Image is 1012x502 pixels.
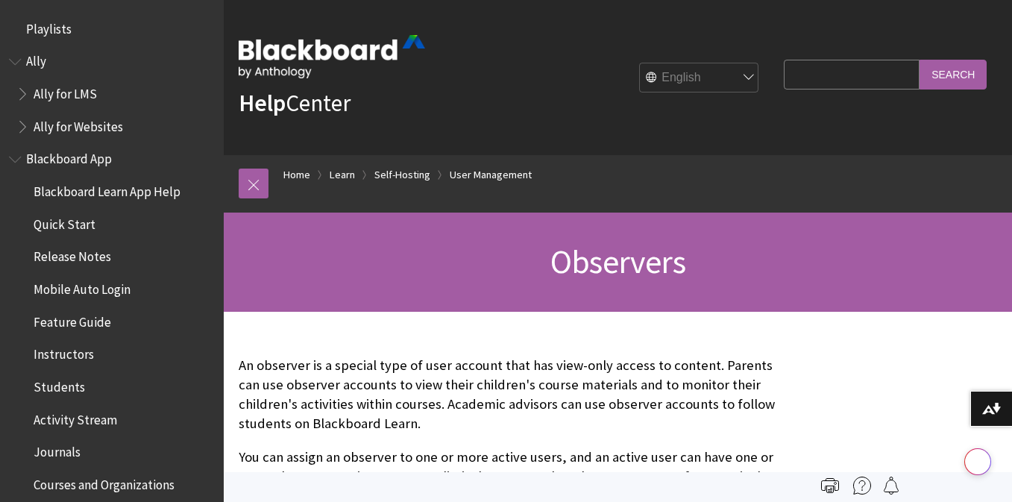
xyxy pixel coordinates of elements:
[239,88,286,118] strong: Help
[34,440,81,460] span: Journals
[34,374,85,395] span: Students
[239,356,776,434] p: An observer is a special type of user account that has view-only access to content. Parents can u...
[34,81,97,101] span: Ally for LMS
[450,166,532,184] a: User Management
[853,477,871,495] img: More help
[283,166,310,184] a: Home
[34,277,131,297] span: Mobile Auto Login
[34,407,117,427] span: Activity Stream
[374,166,430,184] a: Self-Hosting
[239,88,351,118] a: HelpCenter
[34,179,180,199] span: Blackboard Learn App Help
[821,477,839,495] img: Print
[640,63,759,93] select: Site Language Selector
[34,245,111,265] span: Release Notes
[9,16,215,42] nav: Book outline for Playlists
[26,49,46,69] span: Ally
[34,342,94,363] span: Instructors
[239,35,425,78] img: Blackboard by Anthology
[34,310,111,330] span: Feature Guide
[330,166,355,184] a: Learn
[34,472,175,492] span: Courses and Organizations
[26,16,72,37] span: Playlists
[9,49,215,139] nav: Book outline for Anthology Ally Help
[920,60,987,89] input: Search
[34,212,95,232] span: Quick Start
[34,114,123,134] span: Ally for Websites
[882,477,900,495] img: Follow this page
[550,241,685,282] span: Observers
[26,147,112,167] span: Blackboard App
